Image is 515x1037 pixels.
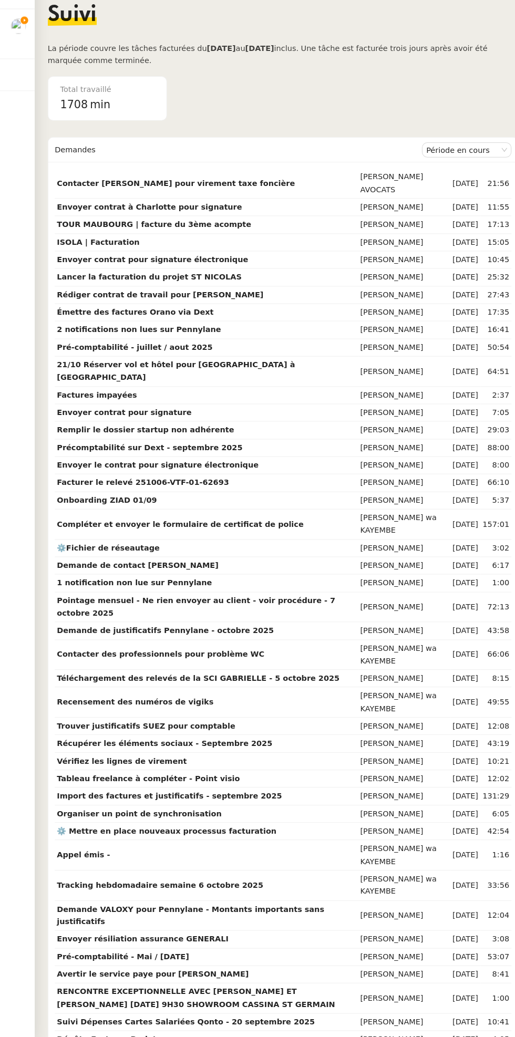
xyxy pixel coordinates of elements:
[436,423,465,440] td: [DATE]
[55,381,286,401] strong: 21/10 Réserver vol et hôtel pour [GEOGRAPHIC_DATA] à [GEOGRAPHIC_DATA]
[55,816,215,824] strong: Organiser un point de synchronisation
[55,638,265,647] strong: Demande de justificatifs Pennylane - octobre 2025
[466,761,496,778] td: 10:21
[466,458,496,474] td: 88:00
[436,681,465,698] td: [DATE]
[347,343,436,360] td: [PERSON_NAME]
[436,458,465,474] td: [DATE]
[466,440,496,457] td: 29:03
[347,407,436,423] td: [PERSON_NAME]
[347,588,436,605] td: [PERSON_NAME]
[55,908,314,929] strong: Demande VALOXY pour Pennylane - Montants importants sans justificatifs
[46,74,200,82] span: La période couvre les tâches facturées du
[55,228,234,236] strong: Envoyer contrat à Charlotte pour signature
[413,170,491,184] nz-select-item: Période en cours
[436,292,465,309] td: [DATE]
[436,224,465,241] td: [DATE]
[55,444,227,452] strong: Remplir le dossier startup non adhérente
[347,360,436,377] td: [PERSON_NAME]
[466,292,496,309] td: 25:32
[55,313,255,322] strong: Rédiger contrat de travail pour [PERSON_NAME]
[55,461,235,470] strong: Précomptabilité sur Dext - septembre 2025
[347,1014,436,1031] td: [PERSON_NAME]
[347,951,436,968] td: [PERSON_NAME]
[55,279,241,287] strong: Envoyer contrat pour signature électronique
[347,292,436,309] td: [PERSON_NAME]
[58,127,85,139] span: 1708
[466,360,496,377] td: 50:54
[466,423,496,440] td: 7:05
[466,309,496,326] td: 27:43
[347,258,436,275] td: [PERSON_NAME]
[347,934,436,950] td: [PERSON_NAME]
[55,205,286,213] strong: Contacter [PERSON_NAME] pour virement taxe foncière
[55,512,152,521] strong: Onboarding ZIAD 01/09
[436,588,465,605] td: [DATE]
[466,652,496,681] td: 66:06
[466,572,496,588] td: 6:17
[436,968,465,984] td: [DATE]
[347,377,436,407] td: [PERSON_NAME]
[466,875,496,905] td: 33:56
[53,167,409,188] div: Demandes
[436,606,465,635] td: [DATE]
[466,555,496,572] td: 3:02
[55,708,207,716] strong: Recensement des numéros de vigiks
[55,478,251,486] strong: Envoyer le contrat pour signature électronique
[347,458,436,474] td: [PERSON_NAME]
[347,241,436,258] td: [PERSON_NAME]
[466,606,496,635] td: 72:13
[347,224,436,241] td: [PERSON_NAME]
[436,440,465,457] td: [DATE]
[347,795,436,812] td: [PERSON_NAME]
[87,125,107,142] span: min
[55,833,268,841] strong: ⚙️ Mettre en place nouveaux processus facturation
[46,36,94,57] span: Suivi
[466,795,496,812] td: 131:29
[55,495,222,503] strong: Facturer le relevé 251006-VTF-01-62693
[55,885,255,894] strong: Tracking hebdomadaire semaine 6 octobre 2025
[466,588,496,605] td: 1:00
[436,491,465,508] td: [DATE]
[436,241,465,258] td: [DATE]
[466,491,496,508] td: 66:10
[347,440,436,457] td: [PERSON_NAME]
[55,765,181,773] strong: Vérifiez les lignes de virement
[347,727,436,744] td: [PERSON_NAME]
[55,856,107,864] strong: Appel émis -
[347,968,436,984] td: [PERSON_NAME]
[347,326,436,343] td: [PERSON_NAME]
[347,491,436,508] td: [PERSON_NAME]
[347,309,436,326] td: [PERSON_NAME]
[347,572,436,588] td: [PERSON_NAME]
[436,744,465,761] td: [DATE]
[347,698,436,727] td: [PERSON_NAME] wa KAYEMBE
[55,609,325,630] strong: Pointage mensuel - Ne rien envoyer au client - voir procédure - 7 octobre 2025
[466,812,496,829] td: 6:05
[55,427,186,435] strong: Envoyer contrat pour signature
[466,224,496,241] td: 11:55
[347,509,436,525] td: [PERSON_NAME]
[466,681,496,698] td: 8:15
[436,525,465,555] td: [DATE]
[347,761,436,778] td: [PERSON_NAME]
[466,778,496,795] td: 12:02
[55,971,241,980] strong: Avertir le service paye pour [PERSON_NAME]
[466,1014,496,1031] td: 10:41
[436,761,465,778] td: [DATE]
[466,241,496,258] td: 17:13
[347,195,436,224] td: [PERSON_NAME] AVOCATS
[436,875,465,905] td: [DATE]
[347,905,436,934] td: [PERSON_NAME]
[466,275,496,292] td: 10:45
[436,812,465,829] td: [DATE]
[436,195,465,224] td: [DATE]
[436,778,465,795] td: [DATE]
[55,937,221,946] strong: Envoyer résiliation assurance GENERALI
[347,652,436,681] td: [PERSON_NAME] wa KAYEMBE
[347,606,436,635] td: [PERSON_NAME]
[55,347,214,355] strong: 2 notifications non lues sur Pennylane
[466,635,496,651] td: 43:58
[347,812,436,829] td: [PERSON_NAME]
[466,407,496,423] td: 2:37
